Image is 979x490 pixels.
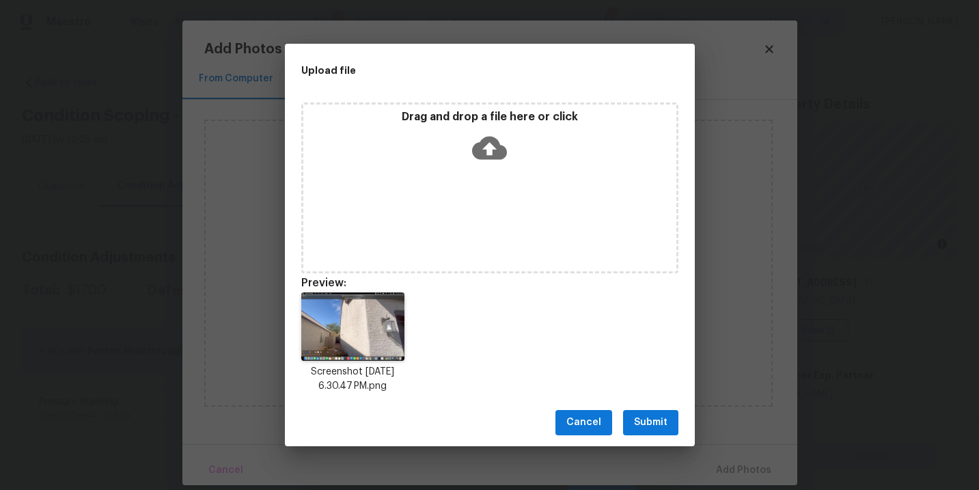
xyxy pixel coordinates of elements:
h2: Upload file [301,63,617,78]
span: Cancel [566,414,601,431]
p: Drag and drop a file here or click [303,110,676,124]
button: Cancel [555,410,612,435]
button: Submit [623,410,678,435]
img: TxG5M46afRBaJuAAAAAElFTkSuQmCC [301,292,405,361]
span: Submit [634,414,667,431]
p: Screenshot [DATE] 6.30.47 PM.png [301,365,405,394]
